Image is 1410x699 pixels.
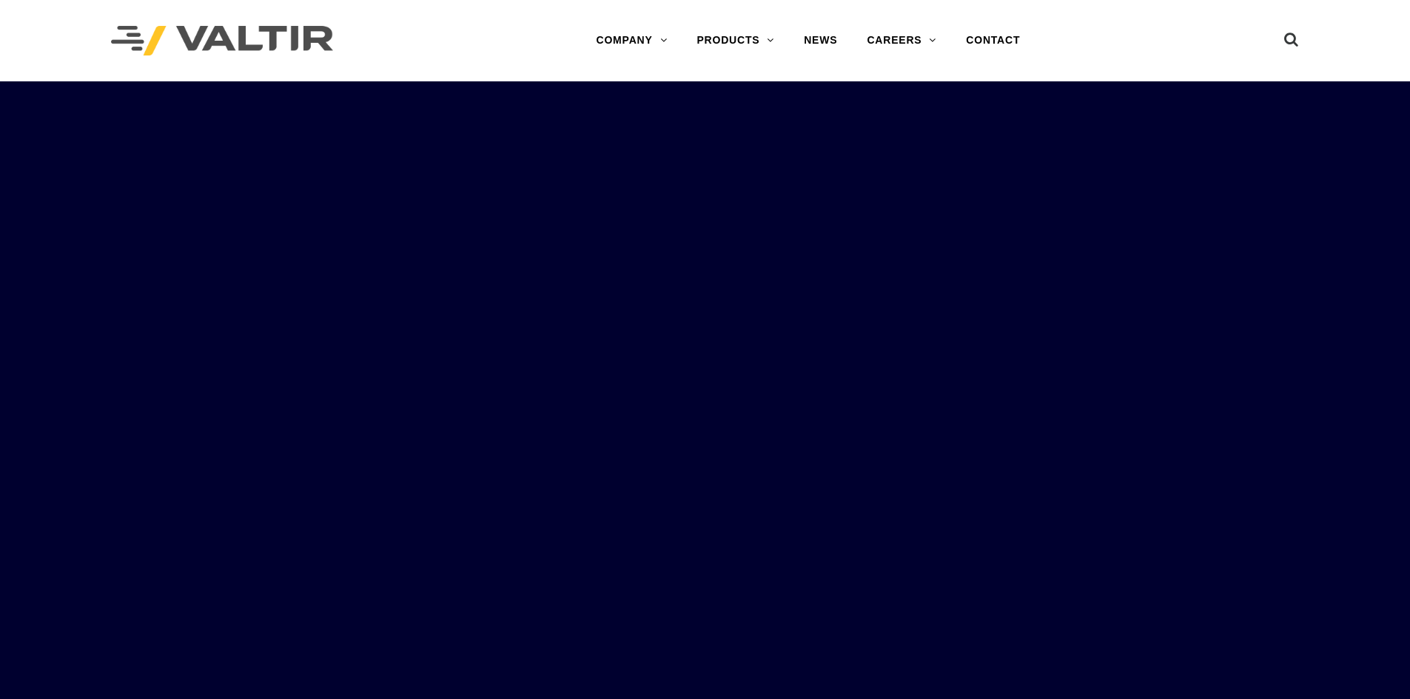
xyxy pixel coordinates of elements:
[682,26,789,55] a: PRODUCTS
[581,26,682,55] a: COMPANY
[789,26,852,55] a: NEWS
[111,26,333,56] img: Valtir
[951,26,1035,55] a: CONTACT
[852,26,951,55] a: CAREERS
